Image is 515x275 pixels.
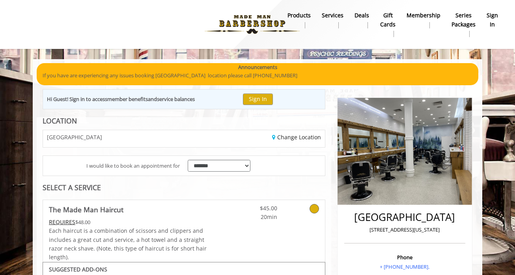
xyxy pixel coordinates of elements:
b: The Made Man Haircut [49,204,123,215]
h3: Phone [346,254,463,260]
p: If you have are experiencing any issues booking [GEOGRAPHIC_DATA] location please call [PHONE_NUM... [43,71,472,80]
span: This service needs some Advance to be paid before we block your appointment [49,218,75,226]
h2: [GEOGRAPHIC_DATA] [346,211,463,223]
span: $45.00 [231,204,277,213]
a: + [PHONE_NUMBER]. [380,263,429,270]
div: Hi Guest! Sign in to access and [47,95,195,103]
a: DealsDeals [349,10,375,30]
a: Change Location [272,133,321,141]
span: 20min [231,213,277,221]
a: Gift cardsgift cards [375,10,401,39]
b: Deals [355,11,369,20]
p: [STREET_ADDRESS][US_STATE] [346,226,463,234]
b: SUGGESTED ADD-ONS [49,266,107,273]
b: sign in [487,11,498,29]
b: gift cards [380,11,396,29]
b: Services [322,11,343,20]
a: ServicesServices [316,10,349,30]
b: Series packages [452,11,476,29]
b: service balances [157,95,195,103]
a: MembershipMembership [401,10,446,30]
a: Productsproducts [282,10,316,30]
a: sign insign in [481,10,504,30]
div: $48.00 [49,218,207,226]
span: [GEOGRAPHIC_DATA] [47,134,102,140]
b: Announcements [238,63,277,71]
img: Made Man Barbershop logo [198,3,306,46]
b: Membership [407,11,440,20]
b: LOCATION [43,116,77,125]
a: Series packagesSeries packages [446,10,481,39]
b: member benefits [107,95,148,103]
span: I would like to book an appointment for [86,162,180,170]
b: products [287,11,311,20]
div: SELECT A SERVICE [43,184,325,191]
button: Sign In [243,94,273,105]
span: Each haircut is a combination of scissors and clippers and includes a great cut and service, a ho... [49,227,207,261]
